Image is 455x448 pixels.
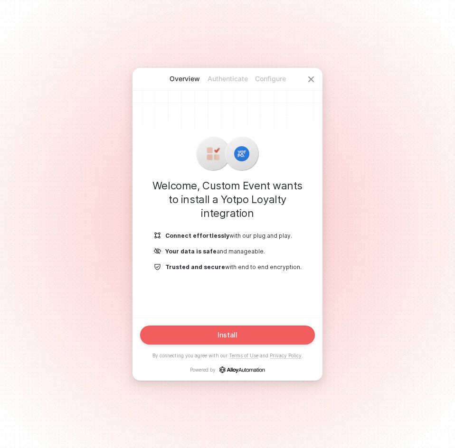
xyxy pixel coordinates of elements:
[206,146,221,161] img: icon
[148,179,307,220] h1: Welcome, Custom Event wants to install a Yotpo Loyalty integration
[229,353,258,359] a: Terms of Use
[234,146,249,161] img: icon
[249,74,292,84] p: Configure
[307,75,315,83] span: icon-close
[140,326,315,345] button: Install
[154,232,161,240] img: icon
[218,331,237,339] div: Install
[219,366,265,373] a: icon-success
[165,232,292,240] p: with our plug and play.
[165,248,217,255] b: Your data is safe
[165,263,225,271] b: Trusted and secure
[152,352,303,359] p: By connecting you agree with our and .
[206,74,249,84] p: Authenticate
[190,366,265,373] p: Powered by
[165,263,302,271] p: with end to end encryption.
[154,247,161,255] img: icon
[154,263,161,271] img: icon
[165,232,229,239] b: Connect effortlessly
[165,247,265,255] p: and manageable.
[270,353,302,359] a: Privacy Policy
[163,74,206,84] p: Overview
